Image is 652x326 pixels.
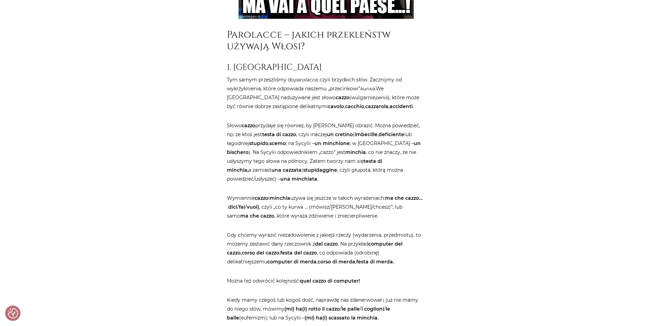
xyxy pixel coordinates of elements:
strong: un minchione [315,140,350,146]
img: Revisit consent button [8,308,18,318]
p: Wymiennie i używa się jeszcze w takich wyrażeniach: / / , czyli „co ty kurwa … (mówisz/[PERSON_NA... [227,194,425,220]
strong: cazzarola [365,103,388,109]
strong: stupido [249,140,268,146]
strong: una cazzata [271,167,302,173]
em: parolacce [294,77,317,83]
strong: computer di merda [267,259,317,265]
strong: (mi) ha(i) scassato la minchia. [305,315,379,321]
strong: testa di cazzo [262,131,296,138]
strong: accidenti [389,103,413,109]
strong: testa di minchia, [227,158,382,173]
strong: cazzo [255,195,268,201]
p: Można też odwrócić kolejność: [227,276,425,285]
strong: scemo [269,140,286,146]
strong: cacchio [345,103,364,109]
h3: 1. [GEOGRAPHIC_DATA] [227,62,425,72]
strong: imbecille [355,131,378,138]
strong: le palle [342,306,360,312]
strong: festa di merda. [356,259,394,265]
strong: le balle [227,306,390,321]
em: penis [375,94,388,101]
strong: (mi) ha(i) rotto il cazzo [284,306,340,312]
strong: ma che cazzo [240,213,274,219]
strong: deficiente [379,131,404,138]
strong: una minchiata [280,176,317,182]
h2: Parolacce – jakich przekleństw używają Włosi? [227,29,425,52]
strong: computer del cazzo [227,241,402,256]
strong: stupidaggine [303,167,337,173]
strong: del cazzo [315,241,338,247]
strong: cavolo [328,103,344,109]
strong: corso del cazzo [242,250,279,256]
strong: minchia [345,149,366,155]
strong: cazzo [242,122,255,129]
strong: vuoi) [247,204,259,210]
strong: minchia [270,195,290,201]
p: Tym samym przeszliśmy do , czyli brzydkich słów. Zacznijmy od wykrzyknienia, które odpowiada nasz... [227,75,425,111]
strong: fai [239,204,245,210]
strong: quel cazzo di computer! [300,278,360,284]
button: Preferencje co do zgód [8,308,18,318]
p: Słowo przydaje się również, by [PERSON_NAME] obrazić. Można powiedzieć, np. że ktoś jest , czyli ... [227,121,425,183]
strong: corso di merda [318,259,355,265]
em: kurwa. [360,86,376,92]
strong: un bischero [227,140,421,155]
strong: i coglioni [361,306,384,312]
strong: un cretino [327,131,353,138]
p: Kiedy mamy czegoś lub kogoś dość, naprawdę nas zdenerwował i już nie mamy do niego słów, mówimy /... [227,296,425,322]
strong: cazzo [336,94,349,101]
strong: festa del cazzo [280,250,317,256]
strong: ma che cazzo… dici [227,195,422,210]
p: Gdy chcemy wyrazić niezadowolenie z jakiejś rzeczy (wydarzenia, przedmiotu), to możemy zestawić d... [227,231,425,266]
